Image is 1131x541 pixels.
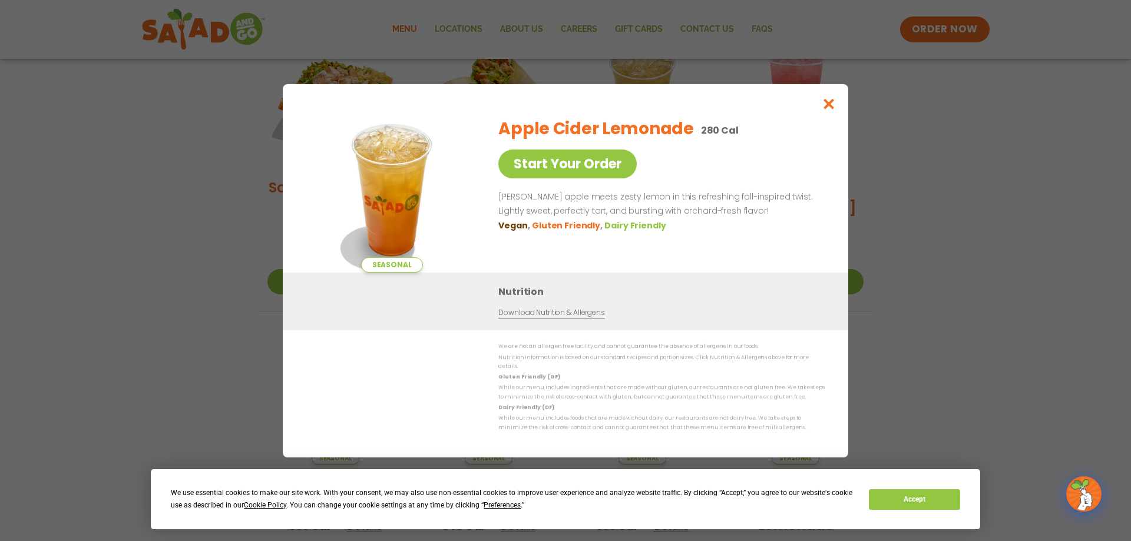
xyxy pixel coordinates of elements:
[498,373,560,380] strong: Gluten Friendly (GF)
[498,190,820,218] p: [PERSON_NAME] apple meets zesty lemon in this refreshing fall-inspired twist. Lightly sweet, perf...
[604,219,668,231] li: Dairy Friendly
[869,489,960,510] button: Accept
[171,487,855,512] div: We use essential cookies to make our site work. With your consent, we may also use non-essential ...
[151,469,980,529] div: Cookie Consent Prompt
[498,219,532,231] li: Vegan
[498,117,693,141] h2: Apple Cider Lemonade
[498,150,637,178] a: Start Your Order
[498,307,604,318] a: Download Nutrition & Allergens
[309,108,474,273] img: Featured product photo for Apple Cider Lemonade
[810,84,848,124] button: Close modal
[244,501,286,509] span: Cookie Policy
[361,257,423,273] span: Seasonal
[532,219,604,231] li: Gluten Friendly
[498,284,831,299] h3: Nutrition
[498,342,825,351] p: We are not an allergen free facility and cannot guarantee the absence of allergens in our foods.
[484,501,521,509] span: Preferences
[701,123,739,138] p: 280 Cal
[498,383,825,401] p: While our menu includes ingredients that are made without gluten, our restaurants are not gluten ...
[498,414,825,432] p: While our menu includes foods that are made without dairy, our restaurants are not dairy free. We...
[498,404,554,411] strong: Dairy Friendly (DF)
[498,353,825,371] p: Nutrition information is based on our standard recipes and portion sizes. Click Nutrition & Aller...
[1067,477,1100,510] img: wpChatIcon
